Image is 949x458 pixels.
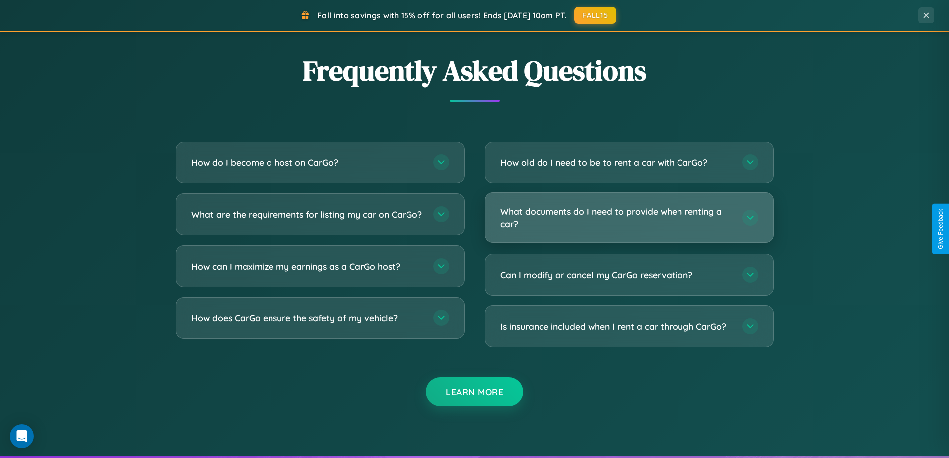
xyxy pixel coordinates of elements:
span: Fall into savings with 15% off for all users! Ends [DATE] 10am PT. [317,10,567,20]
h3: How do I become a host on CarGo? [191,156,423,169]
h3: What are the requirements for listing my car on CarGo? [191,208,423,221]
h3: How does CarGo ensure the safety of my vehicle? [191,312,423,324]
h3: How old do I need to be to rent a car with CarGo? [500,156,732,169]
h3: What documents do I need to provide when renting a car? [500,205,732,230]
div: Open Intercom Messenger [10,424,34,448]
h3: How can I maximize my earnings as a CarGo host? [191,260,423,273]
button: FALL15 [574,7,616,24]
h3: Can I modify or cancel my CarGo reservation? [500,269,732,281]
h2: Frequently Asked Questions [176,51,774,90]
h3: Is insurance included when I rent a car through CarGo? [500,320,732,333]
button: Learn More [426,377,523,406]
div: Give Feedback [937,209,944,249]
